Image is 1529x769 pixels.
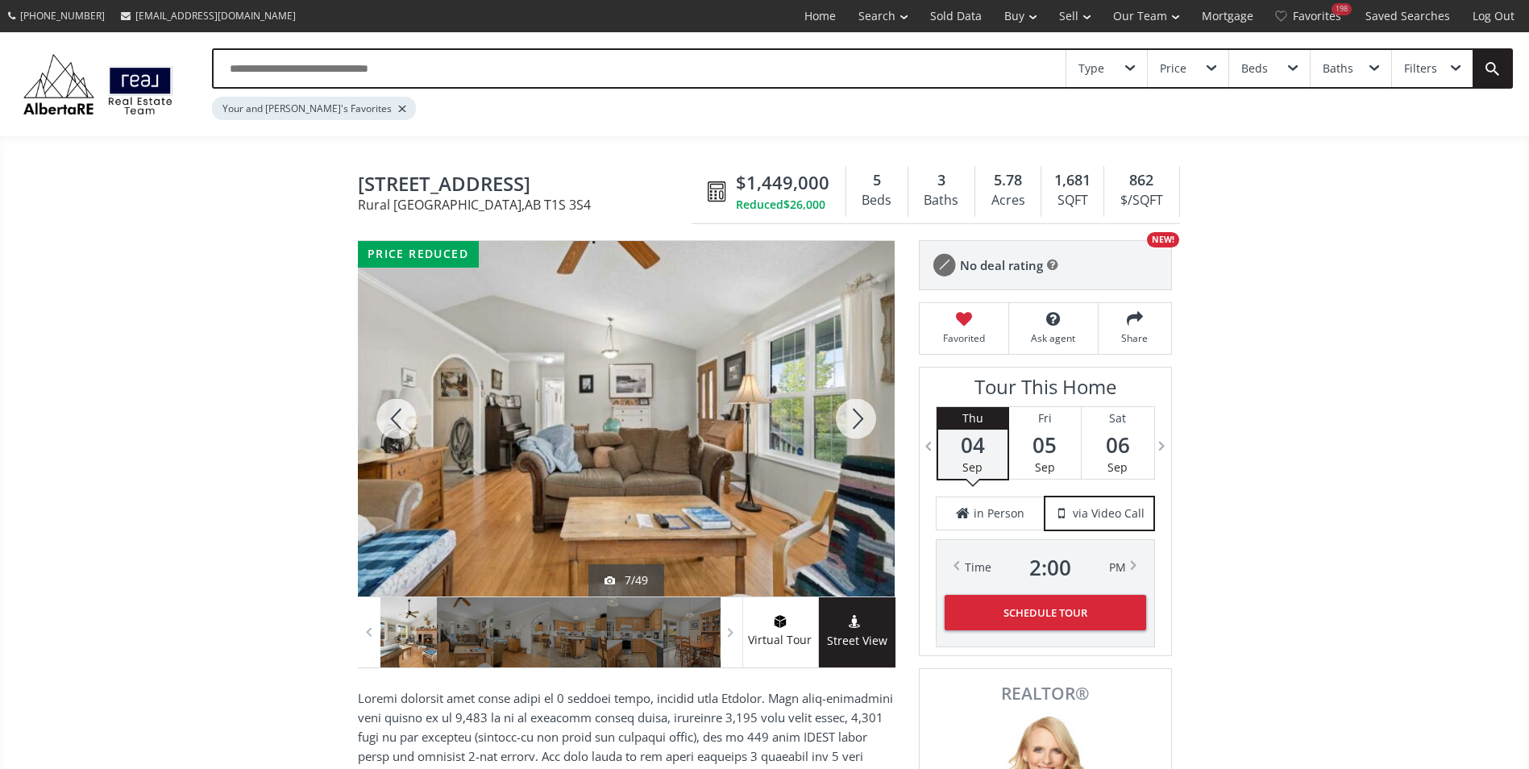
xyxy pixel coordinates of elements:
div: Type [1078,63,1104,74]
div: SQFT [1049,189,1095,213]
a: [EMAIL_ADDRESS][DOMAIN_NAME] [113,1,304,31]
span: Rural [GEOGRAPHIC_DATA] , AB T1S 3S4 [358,198,700,211]
div: Beds [1241,63,1268,74]
div: Fri [1009,407,1081,430]
div: 862 [1112,170,1170,191]
div: Time PM [965,556,1126,579]
div: Baths [916,189,966,213]
div: Acres [983,189,1032,213]
span: [PHONE_NUMBER] [20,9,105,23]
div: price reduced [358,241,479,268]
div: 5.78 [983,170,1032,191]
div: 3 [916,170,966,191]
span: 2 : 00 [1029,556,1071,579]
span: REALTOR® [937,685,1153,702]
span: via Video Call [1073,505,1145,522]
span: $1,449,000 [736,170,829,195]
div: Filters [1404,63,1437,74]
div: Beds [854,189,900,213]
div: Thu [938,407,1008,430]
span: Street View [819,632,895,651]
div: 32019 314 Avenue East Rural Foothills County, AB T1S 3S4 - Photo 8 of 49 [358,241,895,596]
span: 05 [1009,434,1081,456]
div: $/SQFT [1112,189,1170,213]
img: Logo [16,50,180,118]
span: 06 [1082,434,1154,456]
span: $26,000 [783,197,825,213]
div: 198 [1332,3,1352,15]
span: 32019 314 Avenue East [358,173,700,198]
span: Share [1107,331,1163,345]
a: virtual tour iconVirtual Tour [742,597,819,667]
img: virtual tour icon [772,615,788,628]
span: 1,681 [1054,170,1091,191]
div: Reduced [736,197,829,213]
span: [EMAIL_ADDRESS][DOMAIN_NAME] [135,9,296,23]
span: Sep [1035,459,1055,475]
span: No deal rating [960,257,1043,274]
span: Favorited [928,331,1000,345]
div: 5 [854,170,900,191]
span: Virtual Tour [742,631,818,650]
span: Sep [962,459,983,475]
div: Sat [1082,407,1154,430]
span: Sep [1107,459,1128,475]
div: 7/49 [605,572,648,588]
div: Price [1160,63,1186,74]
span: Ask agent [1017,331,1090,345]
div: Baths [1323,63,1353,74]
img: rating icon [928,249,960,281]
span: 04 [938,434,1008,456]
span: in Person [974,505,1024,522]
h3: Tour This Home [936,376,1155,406]
div: Your and [PERSON_NAME]'s Favorites [212,97,416,120]
div: NEW! [1147,232,1179,247]
button: Schedule Tour [945,595,1146,630]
